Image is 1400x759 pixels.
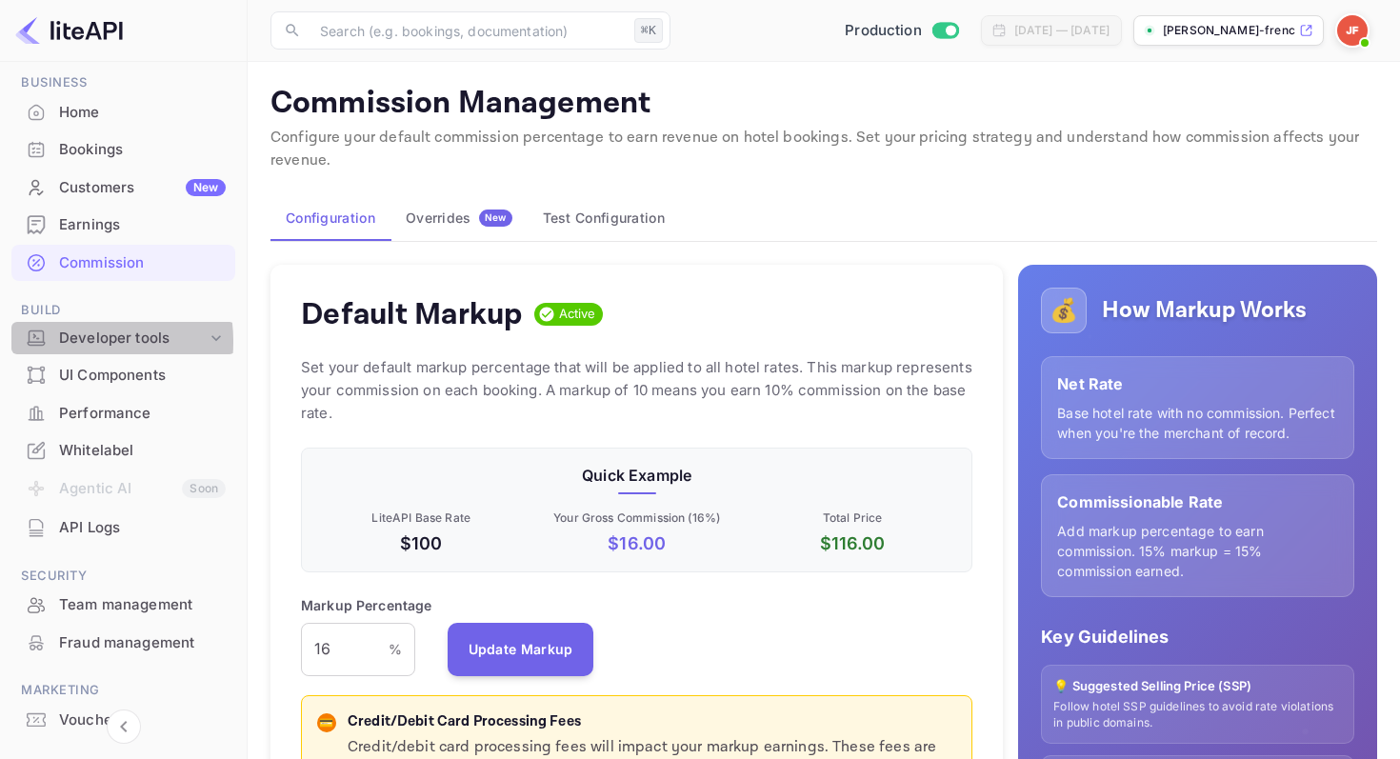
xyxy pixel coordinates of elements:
[837,20,966,42] div: Switch to Sandbox mode
[11,357,235,394] div: UI Components
[11,432,235,469] div: Whitelabel
[11,587,235,622] a: Team management
[107,709,141,744] button: Collapse navigation
[11,245,235,282] div: Commission
[1057,490,1338,513] p: Commissionable Rate
[11,72,235,93] span: Business
[317,530,525,556] p: $100
[11,322,235,355] div: Developer tools
[301,356,972,425] p: Set your default markup percentage that will be applied to all hotel rates. This markup represent...
[301,295,523,333] h4: Default Markup
[11,300,235,321] span: Build
[1041,624,1354,649] p: Key Guidelines
[528,195,680,241] button: Test Configuration
[1057,403,1338,443] p: Base hotel rate with no commission. Perfect when you're the merchant of record.
[11,94,235,130] a: Home
[59,632,226,654] div: Fraud management
[59,177,226,199] div: Customers
[59,517,226,539] div: API Logs
[11,432,235,468] a: Whitelabel
[845,20,922,42] span: Production
[11,509,235,547] div: API Logs
[59,328,207,350] div: Developer tools
[317,464,956,487] p: Quick Example
[309,11,627,50] input: Search (e.g. bookings, documentation)
[1057,521,1338,581] p: Add markup percentage to earn commission. 15% markup = 15% commission earned.
[749,509,956,527] p: Total Price
[59,594,226,616] div: Team management
[15,15,123,46] img: LiteAPI logo
[389,639,402,659] p: %
[11,509,235,545] a: API Logs
[11,131,235,169] div: Bookings
[11,625,235,662] div: Fraud management
[11,566,235,587] span: Security
[11,587,235,624] div: Team management
[11,170,235,205] a: CustomersNew
[59,709,226,731] div: Vouchers
[1053,677,1342,696] p: 💡 Suggested Selling Price (SSP)
[11,625,235,660] a: Fraud management
[59,252,226,274] div: Commission
[11,680,235,701] span: Marketing
[11,395,235,430] a: Performance
[11,170,235,207] div: CustomersNew
[1102,295,1307,326] h5: How Markup Works
[301,623,389,676] input: 0
[59,440,226,462] div: Whitelabel
[1053,699,1342,731] p: Follow hotel SSP guidelines to avoid rate violations in public domains.
[11,207,235,242] a: Earnings
[1014,22,1110,39] div: [DATE] — [DATE]
[1057,372,1338,395] p: Net Rate
[551,305,604,324] span: Active
[186,179,226,196] div: New
[59,214,226,236] div: Earnings
[11,357,235,392] a: UI Components
[270,85,1377,123] p: Commission Management
[1163,22,1295,39] p: [PERSON_NAME]-french-ziapz.nuite...
[301,595,432,615] p: Markup Percentage
[348,711,956,733] p: Credit/Debit Card Processing Fees
[532,509,740,527] p: Your Gross Commission ( 16 %)
[59,403,226,425] div: Performance
[59,139,226,161] div: Bookings
[59,365,226,387] div: UI Components
[11,245,235,280] a: Commission
[406,210,512,227] div: Overrides
[317,509,525,527] p: LiteAPI Base Rate
[1050,293,1078,328] p: 💰
[270,127,1377,172] p: Configure your default commission percentage to earn revenue on hotel bookings. Set your pricing ...
[532,530,740,556] p: $ 16.00
[11,702,235,739] div: Vouchers
[11,207,235,244] div: Earnings
[479,211,512,224] span: New
[270,195,390,241] button: Configuration
[448,623,594,676] button: Update Markup
[749,530,956,556] p: $ 116.00
[11,702,235,737] a: Vouchers
[11,94,235,131] div: Home
[634,18,663,43] div: ⌘K
[59,102,226,124] div: Home
[11,131,235,167] a: Bookings
[11,395,235,432] div: Performance
[1337,15,1368,46] img: Jon French
[319,714,333,731] p: 💳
